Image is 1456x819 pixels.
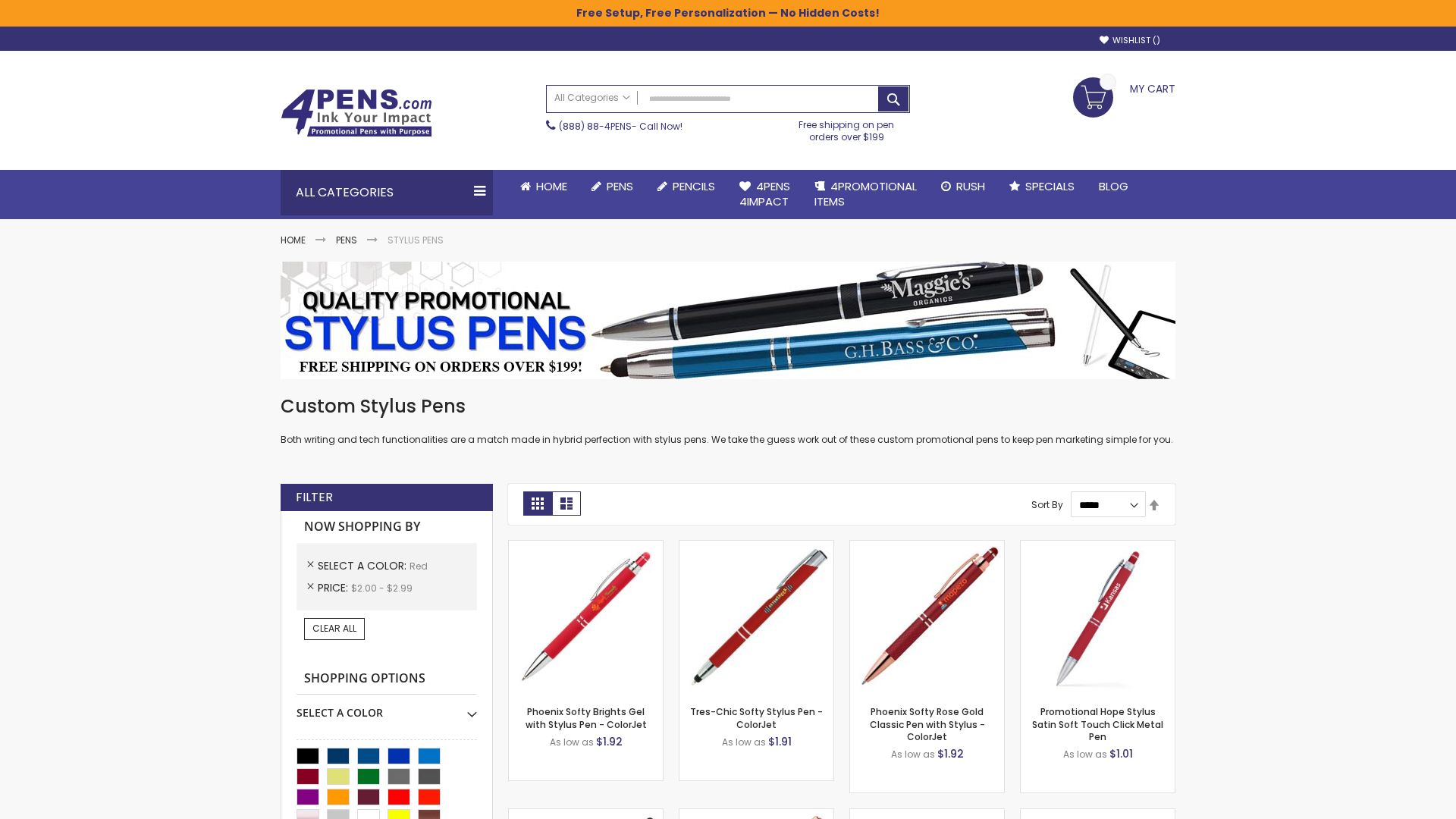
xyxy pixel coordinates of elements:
[814,178,917,209] span: 4PROMOTIONAL ITEMS
[1109,746,1133,761] span: $1.01
[281,394,1175,419] h1: Custom Stylus Pens
[297,695,477,720] div: Select A Color
[297,663,477,695] strong: Shopping Options
[281,262,1175,379] img: Stylus Pens
[336,234,357,246] a: Pens
[679,541,833,695] img: Tres-Chic Softy Stylus Pen - ColorJet-Red
[409,560,428,573] span: Red
[929,170,997,203] a: Rush
[559,120,682,133] span: - Call Now!
[1099,178,1128,194] span: Blog
[870,705,985,742] a: Phoenix Softy Rose Gold Classic Pen with Stylus - ColorJet
[891,748,935,761] span: As low as
[1021,541,1175,695] img: Promotional Hope Stylus Satin Soft Touch Click Metal Pen-Red
[351,582,413,595] span: $2.00 - $2.99
[312,622,356,635] span: Clear All
[281,89,432,137] img: 4Pens Custom Pens and Promotional Products
[509,540,663,553] a: Phoenix Softy Brights Gel with Stylus Pen - ColorJet-Red
[768,734,792,749] span: $1.91
[1100,35,1160,46] a: Wishlist
[850,541,1004,695] img: Phoenix Softy Rose Gold Classic Pen with Stylus - ColorJet-Red
[645,170,727,203] a: Pencils
[1021,540,1175,553] a: Promotional Hope Stylus Satin Soft Touch Click Metal Pen-Red
[281,234,306,246] a: Home
[1032,705,1163,742] a: Promotional Hope Stylus Satin Soft Touch Click Metal Pen
[281,170,493,215] div: All Categories
[550,736,594,748] span: As low as
[1087,170,1141,203] a: Blog
[739,178,790,209] span: 4Pens 4impact
[508,170,579,203] a: Home
[554,92,630,104] span: All Categories
[296,489,333,506] strong: Filter
[526,705,647,730] a: Phoenix Softy Brights Gel with Stylus Pen - ColorJet
[547,86,638,111] a: All Categories
[318,558,409,573] span: Select A Color
[1063,748,1107,761] span: As low as
[690,705,823,730] a: Tres-Chic Softy Stylus Pen - ColorJet
[937,746,964,761] span: $1.92
[596,734,623,749] span: $1.92
[997,170,1087,203] a: Specials
[579,170,645,203] a: Pens
[297,511,477,543] strong: Now Shopping by
[727,170,802,219] a: 4Pens4impact
[1025,178,1075,194] span: Specials
[388,234,444,246] strong: Stylus Pens
[523,491,552,516] strong: Grid
[607,178,633,194] span: Pens
[783,113,911,143] div: Free shipping on pen orders over $199
[1031,498,1063,511] label: Sort By
[281,394,1175,447] div: Both writing and tech functionalities are a match made in hybrid perfection with stylus pens. We ...
[802,170,929,219] a: 4PROMOTIONALITEMS
[559,120,632,133] a: (888) 88-4PENS
[850,540,1004,553] a: Phoenix Softy Rose Gold Classic Pen with Stylus - ColorJet-Red
[722,736,766,748] span: As low as
[679,540,833,553] a: Tres-Chic Softy Stylus Pen - ColorJet-Red
[673,178,715,194] span: Pencils
[304,618,365,639] a: Clear All
[536,178,567,194] span: Home
[509,541,663,695] img: Phoenix Softy Brights Gel with Stylus Pen - ColorJet-Red
[318,580,351,595] span: Price
[956,178,985,194] span: Rush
